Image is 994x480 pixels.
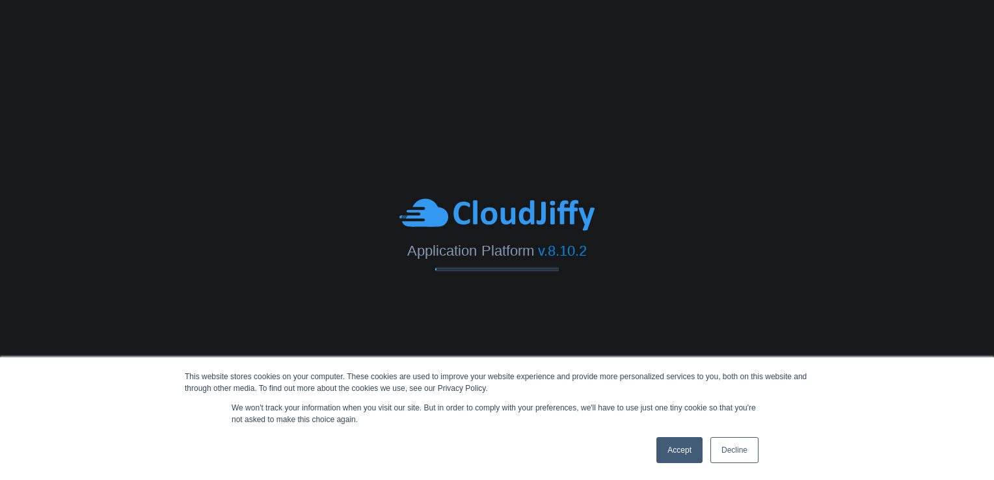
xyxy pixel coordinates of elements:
span: Application Platform [407,243,533,259]
div: This website stores cookies on your computer. These cookies are used to improve your website expe... [185,371,809,394]
a: Accept [656,437,703,463]
a: Decline [710,437,759,463]
img: CloudJiffy-Blue.svg [399,197,595,233]
span: v.8.10.2 [538,243,587,259]
p: We won't track your information when you visit our site. But in order to comply with your prefere... [232,402,762,425]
